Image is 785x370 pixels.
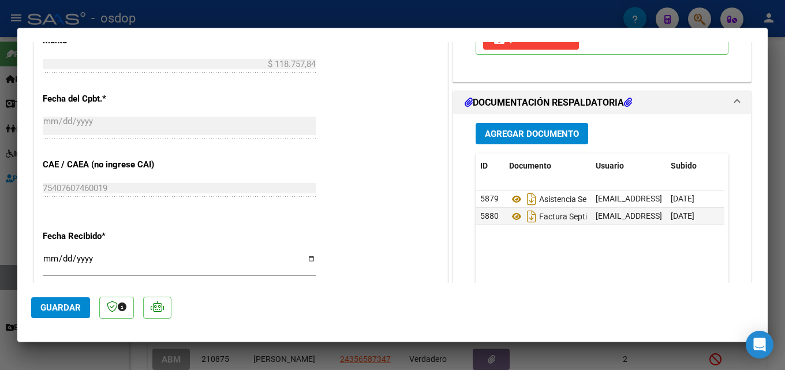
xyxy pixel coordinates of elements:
mat-expansion-panel-header: DOCUMENTACIÓN RESPALDATORIA [453,91,751,114]
datatable-header-cell: Documento [504,154,591,178]
span: Documento [509,161,551,170]
button: Guardar [31,297,90,318]
h1: DOCUMENTACIÓN RESPALDATORIA [465,96,632,110]
span: 5880 [480,211,499,220]
span: [DATE] [671,211,694,220]
p: CAE / CAEA (no ingrese CAI) [43,158,162,171]
span: Factura Septiembre [509,212,610,221]
span: Subido [671,161,697,170]
datatable-header-cell: Acción [724,154,782,178]
p: Fecha del Cpbt. [43,92,162,106]
button: Agregar Documento [476,123,588,144]
p: Fecha Recibido [43,230,162,243]
span: 5879 [480,194,499,203]
span: Agregar Documento [485,129,579,139]
span: Quitar Legajo [492,34,570,44]
div: DOCUMENTACIÓN RESPALDATORIA [453,114,751,354]
span: [DATE] [671,194,694,203]
span: Usuario [596,161,624,170]
datatable-header-cell: ID [476,154,504,178]
span: Guardar [40,302,81,313]
i: Descargar documento [524,190,539,208]
span: ID [480,161,488,170]
i: Descargar documento [524,207,539,226]
span: Asistencia Septiembre [509,195,618,204]
datatable-header-cell: Usuario [591,154,666,178]
datatable-header-cell: Subido [666,154,724,178]
div: Open Intercom Messenger [746,331,773,358]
